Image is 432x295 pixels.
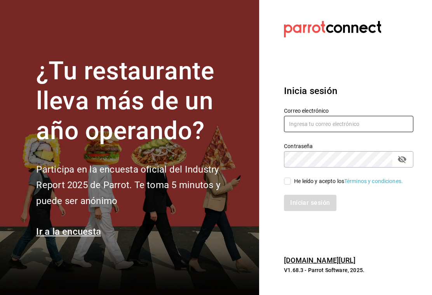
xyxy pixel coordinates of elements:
[36,56,246,146] h1: ¿Tu restaurante lleva más de un año operando?
[36,226,101,237] a: Ir a la encuesta
[344,178,403,184] a: Términos y condiciones.
[284,108,413,113] label: Correo electrónico
[284,143,413,149] label: Contraseña
[284,266,413,274] p: V1.68.3 - Parrot Software, 2025.
[284,256,355,264] a: [DOMAIN_NAME][URL]
[36,162,246,209] h2: Participa en la encuesta oficial del Industry Report 2025 de Parrot. Te toma 5 minutos y puede se...
[284,84,413,98] h3: Inicia sesión
[284,116,413,132] input: Ingresa tu correo electrónico
[294,177,403,185] div: He leído y acepto los
[395,153,409,166] button: passwordField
